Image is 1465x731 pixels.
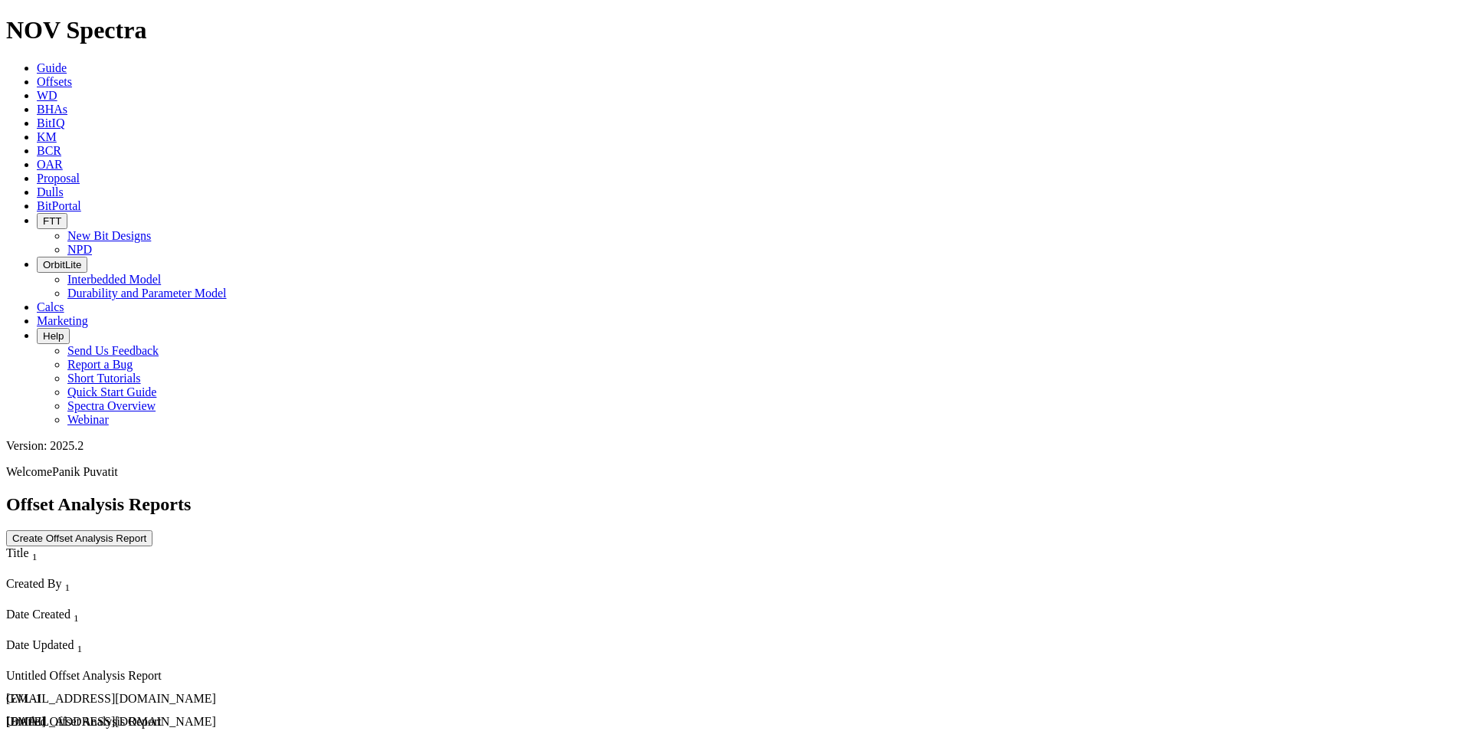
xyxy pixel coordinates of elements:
[37,328,70,344] button: Help
[37,158,63,171] a: OAR
[67,229,151,242] a: New Bit Designs
[6,715,356,729] div: Untitled Offset Analysis Report
[6,465,1459,479] p: Welcome
[6,594,356,608] div: Column Menu
[74,608,79,621] span: Sort None
[6,530,152,546] button: Create Offset Analysis Report
[6,439,1459,453] div: Version: 2025.2
[67,372,141,385] a: Short Tutorials
[6,692,356,706] div: GVL-1
[37,300,64,313] a: Calcs
[32,546,38,559] span: Sort None
[37,61,67,74] a: Guide
[6,715,356,729] div: [EMAIL_ADDRESS][DOMAIN_NAME]
[52,465,118,478] span: Panik Puvatit
[6,608,355,624] div: Date Created Sort None
[6,638,74,651] span: Date Updated
[6,669,356,683] div: Untitled Offset Analysis Report
[77,638,82,651] span: Sort None
[6,624,355,638] div: Column Menu
[37,185,64,198] a: Dulls
[67,273,161,286] a: Interbedded Model
[43,330,64,342] span: Help
[6,16,1459,44] h1: NOV Spectra
[67,385,156,398] a: Quick Start Guide
[6,638,355,669] div: Sort None
[37,172,80,185] a: Proposal
[6,577,356,608] div: Sort None
[64,582,70,593] sub: 1
[6,563,356,577] div: Column Menu
[67,243,92,256] a: NPD
[67,358,133,371] a: Report a Bug
[64,577,70,590] span: Sort None
[37,144,61,157] a: BCR
[6,577,61,590] span: Created By
[37,103,67,116] a: BHAs
[37,213,67,229] button: FTT
[37,257,87,273] button: OrbitLite
[37,75,72,88] a: Offsets
[67,413,109,426] a: Webinar
[67,344,159,357] a: Send Us Feedback
[37,89,57,102] a: WD
[6,494,1459,515] h2: Offset Analysis Reports
[6,546,356,563] div: Title Sort None
[6,608,70,621] span: Date Created
[37,199,81,212] a: BitPortal
[43,215,61,227] span: FTT
[37,314,88,327] a: Marketing
[43,259,81,270] span: OrbitLite
[6,577,356,594] div: Created By Sort None
[74,612,79,624] sub: 1
[77,643,82,654] sub: 1
[6,655,355,669] div: Column Menu
[6,546,29,559] span: Title
[37,116,64,129] a: BitIQ
[32,551,38,562] sub: 1
[37,130,57,143] a: KM
[6,608,355,638] div: Sort None
[6,692,356,706] div: [EMAIL_ADDRESS][DOMAIN_NAME]
[67,399,156,412] a: Spectra Overview
[6,546,356,577] div: Sort None
[6,638,355,655] div: Date Updated Sort None
[67,287,227,300] a: Durability and Parameter Model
